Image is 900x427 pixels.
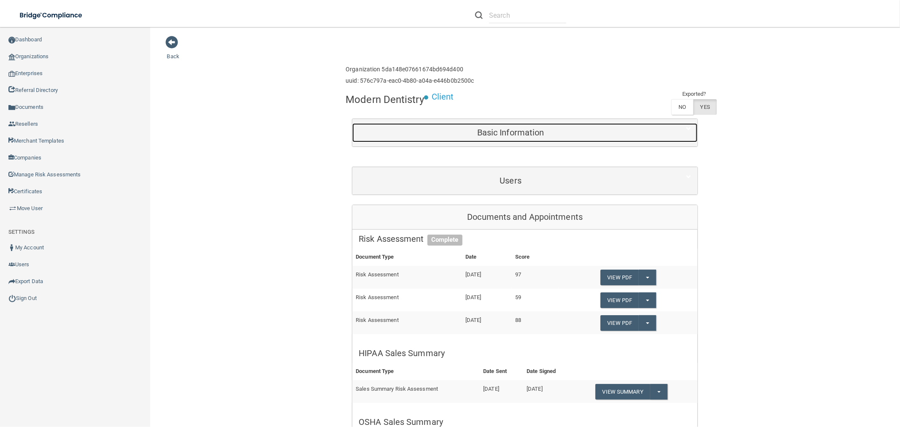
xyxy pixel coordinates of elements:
a: Basic Information [359,123,691,142]
th: Document Type [352,249,462,266]
a: View PDF [600,315,639,331]
td: [DATE] [462,289,512,311]
th: Date [462,249,512,266]
td: 97 [512,266,559,289]
input: Search [489,8,566,23]
h5: OSHA Sales Summary [359,417,691,427]
a: Back [167,43,179,59]
img: briefcase.64adab9b.png [8,204,17,213]
h6: uuid: 576c797a-eac0-4b80-a04a-e446b0b2500c [346,78,474,84]
p: Client [432,89,454,105]
td: 88 [512,311,559,334]
h5: Risk Assessment [359,234,691,243]
img: icon-users.e205127d.png [8,261,15,268]
img: ic_dashboard_dark.d01f4a41.png [8,37,15,43]
td: Exported? [671,89,717,99]
label: YES [693,99,717,115]
td: Risk Assessment [352,289,462,311]
a: View PDF [600,292,639,308]
td: [DATE] [480,380,523,403]
label: SETTINGS [8,227,35,237]
a: Users [359,171,691,190]
th: Document Type [352,363,480,380]
h5: Basic Information [359,128,662,137]
td: 59 [512,289,559,311]
img: ic_reseller.de258add.png [8,121,15,127]
img: ic_user_dark.df1a06c3.png [8,244,15,251]
td: [DATE] [523,380,575,403]
label: NO [671,99,693,115]
img: icon-export.b9366987.png [8,278,15,285]
th: Date Sent [480,363,523,380]
img: icon-documents.8dae5593.png [8,104,15,111]
th: Score [512,249,559,266]
img: ic_power_dark.7ecde6b1.png [8,295,16,302]
span: Complete [427,235,462,246]
td: Sales Summary Risk Assessment [352,380,480,403]
h5: HIPAA Sales Summary [359,349,691,358]
h6: Organization 5da148e07661674bd694d400 [346,66,474,73]
h5: Users [359,176,662,185]
div: Documents and Appointments [352,205,697,230]
td: Risk Assessment [352,266,462,289]
td: [DATE] [462,266,512,289]
img: ic-search.3b580494.png [475,11,483,19]
td: Risk Assessment [352,311,462,334]
a: View PDF [600,270,639,285]
img: organization-icon.f8decf85.png [8,54,15,60]
a: View Summary [595,384,650,400]
img: bridge_compliance_login_screen.278c3ca4.svg [13,7,90,24]
h4: Modern Dentistry [346,94,424,105]
th: Date Signed [523,363,575,380]
td: [DATE] [462,311,512,334]
img: enterprise.0d942306.png [8,71,15,77]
